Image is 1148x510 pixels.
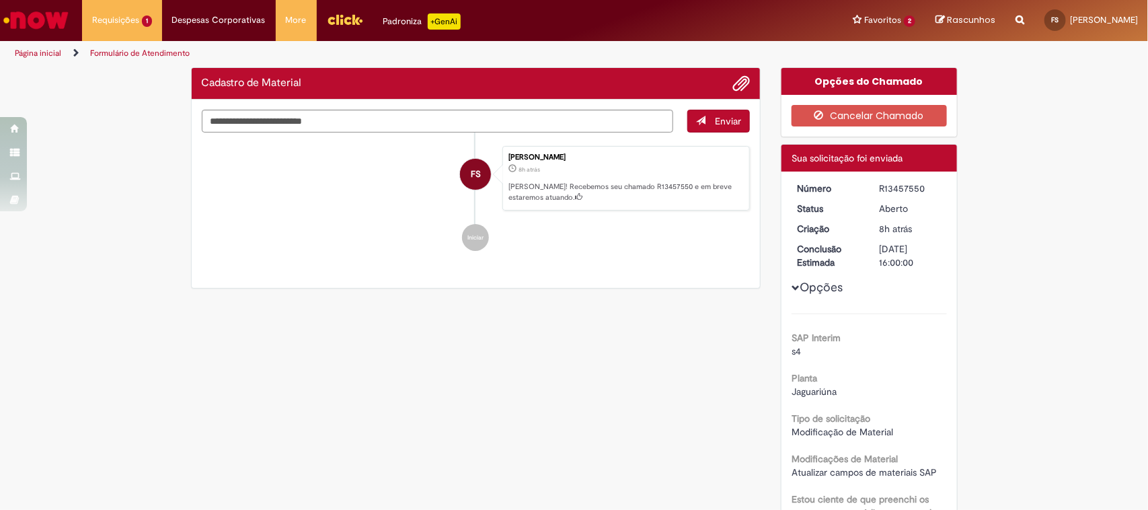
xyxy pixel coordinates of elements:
div: Felipe Pocobello Santos [460,159,491,190]
span: 1 [142,15,152,27]
span: Requisições [92,13,139,27]
ul: Histórico de tíquete [202,133,751,264]
li: Felipe Pocobello Santos [202,146,751,211]
span: Enviar [715,115,741,127]
span: 8h atrás [519,166,540,174]
span: Modificação de Material [792,426,893,438]
span: Jaguariúna [792,386,837,398]
p: +GenAi [428,13,461,30]
b: Tipo de solicitação [792,412,870,425]
div: Opções do Chamado [781,68,957,95]
div: Padroniza [383,13,461,30]
span: [PERSON_NAME] [1070,14,1138,26]
span: Sua solicitação foi enviada [792,152,903,164]
span: Atualizar campos de materiais SAP [792,466,937,478]
div: Aberto [880,202,942,215]
span: Rascunhos [947,13,995,26]
button: Adicionar anexos [732,75,750,92]
b: Modificações de Material [792,453,898,465]
a: Formulário de Atendimento [90,48,190,59]
time: 28/08/2025 12:21:41 [880,223,913,235]
span: s4 [792,345,801,357]
ul: Trilhas de página [10,41,755,66]
span: FS [1052,15,1059,24]
span: Despesas Corporativas [172,13,266,27]
div: [DATE] 16:00:00 [880,242,942,269]
span: FS [471,158,481,190]
time: 28/08/2025 12:21:41 [519,166,540,174]
b: Planta [792,372,817,384]
b: SAP Interim [792,332,841,344]
dt: Conclusão Estimada [787,242,870,269]
h2: Cadastro de Material Histórico de tíquete [202,77,302,89]
p: [PERSON_NAME]! Recebemos seu chamado R13457550 e em breve estaremos atuando. [508,182,742,203]
img: ServiceNow [1,7,71,34]
dt: Criação [787,222,870,235]
textarea: Digite sua mensagem aqui... [202,110,674,133]
div: [PERSON_NAME] [508,153,742,161]
dt: Status [787,202,870,215]
span: 2 [904,15,915,27]
div: 28/08/2025 12:21:41 [880,222,942,235]
dt: Número [787,182,870,195]
div: R13457550 [880,182,942,195]
span: Favoritos [864,13,901,27]
button: Cancelar Chamado [792,105,947,126]
button: Enviar [687,110,750,133]
span: 8h atrás [880,223,913,235]
a: Rascunhos [935,14,995,27]
img: click_logo_yellow_360x200.png [327,9,363,30]
span: More [286,13,307,27]
a: Página inicial [15,48,61,59]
